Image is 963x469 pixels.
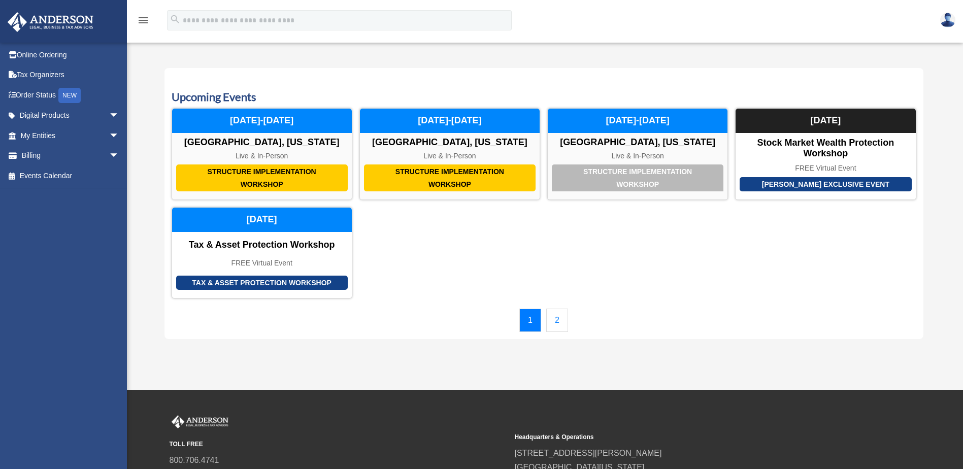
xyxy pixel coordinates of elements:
span: arrow_drop_down [109,146,129,166]
a: Events Calendar [7,165,129,186]
h3: Upcoming Events [172,89,916,105]
div: [DATE] [172,208,352,232]
img: Anderson Advisors Platinum Portal [170,415,230,428]
div: [PERSON_NAME] Exclusive Event [740,177,911,192]
a: Structure Implementation Workshop [GEOGRAPHIC_DATA], [US_STATE] Live & In-Person [DATE]-[DATE] [172,108,352,200]
a: 1 [519,309,541,332]
div: [GEOGRAPHIC_DATA], [US_STATE] [172,137,352,148]
div: Structure Implementation Workshop [364,164,536,191]
img: User Pic [940,13,955,27]
a: Billingarrow_drop_down [7,146,135,166]
a: Structure Implementation Workshop [GEOGRAPHIC_DATA], [US_STATE] Live & In-Person [DATE]-[DATE] [547,108,728,200]
div: [GEOGRAPHIC_DATA], [US_STATE] [360,137,540,148]
div: [GEOGRAPHIC_DATA], [US_STATE] [548,137,727,148]
div: Live & In-Person [360,152,540,160]
a: Structure Implementation Workshop [GEOGRAPHIC_DATA], [US_STATE] Live & In-Person [DATE]-[DATE] [359,108,540,200]
div: [DATE]-[DATE] [548,109,727,133]
a: Tax Organizers [7,65,135,85]
div: FREE Virtual Event [736,164,915,173]
a: 800.706.4741 [170,456,219,464]
div: Stock Market Wealth Protection Workshop [736,138,915,159]
a: 2 [546,309,568,332]
div: NEW [58,88,81,103]
a: Tax & Asset Protection Workshop Tax & Asset Protection Workshop FREE Virtual Event [DATE] [172,207,352,298]
div: FREE Virtual Event [172,259,352,267]
a: Online Ordering [7,45,135,65]
i: menu [137,14,149,26]
div: Structure Implementation Workshop [176,164,348,191]
div: Tax & Asset Protection Workshop [172,240,352,251]
div: [DATE]-[DATE] [360,109,540,133]
a: My Entitiesarrow_drop_down [7,125,135,146]
small: Headquarters & Operations [515,432,853,443]
img: Anderson Advisors Platinum Portal [5,12,96,32]
a: Order StatusNEW [7,85,135,106]
small: TOLL FREE [170,439,508,450]
span: arrow_drop_down [109,125,129,146]
a: [PERSON_NAME] Exclusive Event Stock Market Wealth Protection Workshop FREE Virtual Event [DATE] [735,108,916,200]
span: arrow_drop_down [109,106,129,126]
div: [DATE]-[DATE] [172,109,352,133]
div: Live & In-Person [172,152,352,160]
div: [DATE] [736,109,915,133]
div: Tax & Asset Protection Workshop [176,276,348,290]
a: menu [137,18,149,26]
a: [STREET_ADDRESS][PERSON_NAME] [515,449,662,457]
div: Structure Implementation Workshop [552,164,723,191]
i: search [170,14,181,25]
a: Digital Productsarrow_drop_down [7,106,135,126]
div: Live & In-Person [548,152,727,160]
